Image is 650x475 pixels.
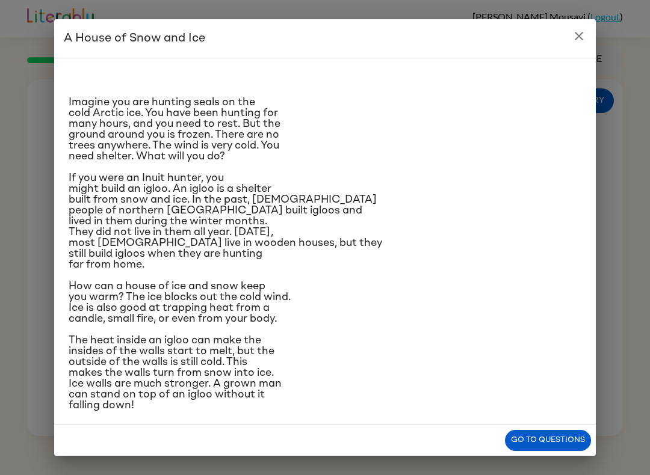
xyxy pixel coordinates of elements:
[69,335,282,411] span: The heat inside an igloo can make the insides of the walls start to melt, but the outside of the ...
[69,281,291,324] span: How can a house of ice and snow keep you warm? The ice blocks out the cold wind. Ice is also good...
[505,430,591,451] button: Go to questions
[54,19,596,58] h2: A House of Snow and Ice
[69,97,280,162] span: Imagine you are hunting seals on the cold Arctic ice. You have been hunting for many hours, and y...
[69,173,382,270] span: If you were an Inuit hunter, you might build an igloo. An igloo is a shelter built from snow and ...
[567,24,591,48] button: close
